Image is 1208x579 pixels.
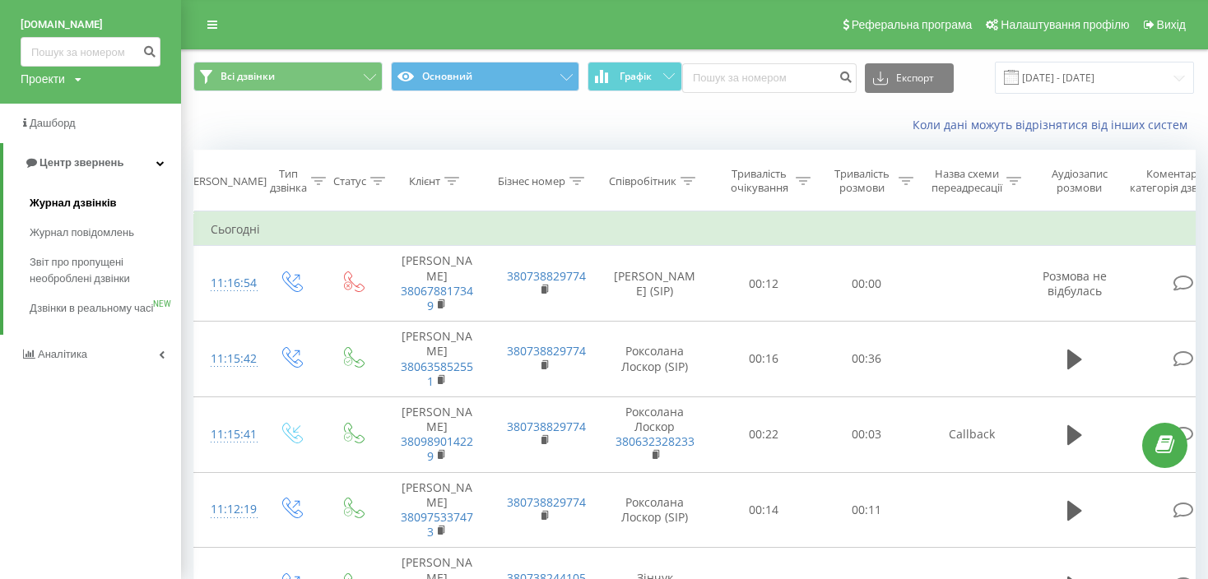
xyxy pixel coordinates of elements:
[30,294,181,323] a: Дзвінки в реальному часіNEW
[270,167,307,195] div: Тип дзвінка
[3,143,181,183] a: Центр звернень
[30,188,181,218] a: Журнал дзвінків
[597,472,713,548] td: Роксолана Лоскор (SIP)
[211,267,244,299] div: 11:16:54
[211,419,244,451] div: 11:15:41
[333,174,366,188] div: Статус
[815,396,918,472] td: 00:03
[21,71,65,87] div: Проекти
[391,62,580,91] button: Основний
[507,268,586,284] a: 380738829774
[932,167,1002,195] div: Назва схеми переадресації
[815,246,918,322] td: 00:00
[852,18,973,31] span: Реферальна програма
[498,174,565,188] div: Бізнес номер
[21,37,160,67] input: Пошук за номером
[507,343,586,359] a: 380738829774
[211,343,244,375] div: 11:15:42
[829,167,894,195] div: Тривалість розмови
[682,63,857,93] input: Пошук за номером
[616,433,695,449] a: 380632328233
[184,174,267,188] div: [PERSON_NAME]
[221,70,275,83] span: Всі дзвінки
[815,472,918,548] td: 00:11
[383,472,490,548] td: [PERSON_NAME]
[609,174,676,188] div: Співробітник
[38,348,87,360] span: Аналiтика
[507,419,586,434] a: 380738829774
[39,156,123,169] span: Центр звернень
[30,225,134,241] span: Журнал повідомлень
[409,174,440,188] div: Клієнт
[30,117,76,129] span: Дашборд
[30,254,173,287] span: Звіт про пропущені необроблені дзвінки
[30,300,153,317] span: Дзвінки в реальному часі
[620,71,652,82] span: Графік
[727,167,792,195] div: Тривалість очікування
[1043,268,1107,299] span: Розмова не відбулась
[713,322,815,397] td: 00:16
[401,509,473,540] a: 380975337473
[815,322,918,397] td: 00:36
[597,396,713,472] td: Роксолана Лоскор
[588,62,682,91] button: Графік
[1157,18,1186,31] span: Вихід
[1001,18,1129,31] span: Налаштування профілю
[383,396,490,472] td: [PERSON_NAME]
[30,218,181,248] a: Журнал повідомлень
[918,396,1025,472] td: Callback
[913,117,1196,132] a: Коли дані можуть відрізнятися вiд інших систем
[507,494,586,510] a: 380738829774
[713,246,815,322] td: 00:12
[713,472,815,548] td: 00:14
[211,493,244,526] div: 11:12:19
[713,396,815,472] td: 00:22
[401,359,473,389] a: 380635852551
[383,246,490,322] td: [PERSON_NAME]
[401,433,473,464] a: 380989014229
[30,248,181,294] a: Звіт про пропущені необроблені дзвінки
[597,246,713,322] td: [PERSON_NAME] (SIP)
[865,63,954,93] button: Експорт
[401,283,473,313] a: 380678817349
[193,62,383,91] button: Всі дзвінки
[21,16,160,33] a: [DOMAIN_NAME]
[383,322,490,397] td: [PERSON_NAME]
[597,322,713,397] td: Роксолана Лоскор (SIP)
[1039,167,1119,195] div: Аудіозапис розмови
[30,195,117,211] span: Журнал дзвінків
